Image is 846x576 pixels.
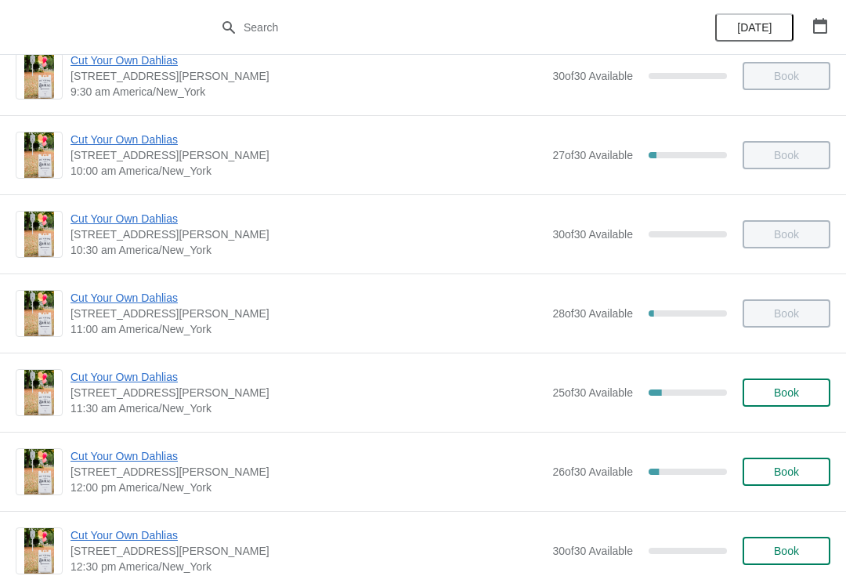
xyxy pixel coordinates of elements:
img: Cut Your Own Dahlias | 4 Jacobs Lane, Norwell, MA, USA | 11:30 am America/New_York [24,370,55,415]
span: 12:30 pm America/New_York [70,559,544,574]
button: [DATE] [715,13,794,42]
span: [DATE] [737,21,772,34]
span: Cut Your Own Dahlias [70,369,544,385]
img: Cut Your Own Dahlias | 4 Jacobs Lane, Norwell, MA, USA | 12:00 pm America/New_York [24,449,55,494]
span: Cut Your Own Dahlias [70,211,544,226]
span: 11:30 am America/New_York [70,400,544,416]
span: [STREET_ADDRESS][PERSON_NAME] [70,68,544,84]
img: Cut Your Own Dahlias | 4 Jacobs Lane, Norwell, MA, USA | 9:30 am America/New_York [24,53,55,99]
span: Cut Your Own Dahlias [70,290,544,306]
span: [STREET_ADDRESS][PERSON_NAME] [70,147,544,163]
span: [STREET_ADDRESS][PERSON_NAME] [70,306,544,321]
img: Cut Your Own Dahlias | 4 Jacobs Lane, Norwell, MA, USA | 12:30 pm America/New_York [24,528,55,574]
input: Search [243,13,634,42]
span: 25 of 30 Available [552,386,633,399]
span: Cut Your Own Dahlias [70,448,544,464]
span: [STREET_ADDRESS][PERSON_NAME] [70,226,544,242]
span: 10:00 am America/New_York [70,163,544,179]
span: 27 of 30 Available [552,149,633,161]
img: Cut Your Own Dahlias | 4 Jacobs Lane, Norwell, MA, USA | 11:00 am America/New_York [24,291,55,336]
span: Book [774,466,799,478]
span: 9:30 am America/New_York [70,84,544,100]
span: Book [774,545,799,557]
span: 30 of 30 Available [552,70,633,82]
button: Book [743,537,830,565]
span: [STREET_ADDRESS][PERSON_NAME] [70,464,544,480]
img: Cut Your Own Dahlias | 4 Jacobs Lane, Norwell, MA, USA | 10:00 am America/New_York [24,132,55,178]
span: 30 of 30 Available [552,228,633,241]
span: 30 of 30 Available [552,545,633,557]
span: Cut Your Own Dahlias [70,132,544,147]
button: Book [743,379,830,407]
span: 11:00 am America/New_York [70,321,544,337]
span: 12:00 pm America/New_York [70,480,544,495]
span: Book [774,386,799,399]
img: Cut Your Own Dahlias | 4 Jacobs Lane, Norwell, MA, USA | 10:30 am America/New_York [24,212,55,257]
span: [STREET_ADDRESS][PERSON_NAME] [70,385,544,400]
span: 26 of 30 Available [552,466,633,478]
span: 10:30 am America/New_York [70,242,544,258]
span: [STREET_ADDRESS][PERSON_NAME] [70,543,544,559]
span: Cut Your Own Dahlias [70,527,544,543]
button: Book [743,458,830,486]
span: Cut Your Own Dahlias [70,53,544,68]
span: 28 of 30 Available [552,307,633,320]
